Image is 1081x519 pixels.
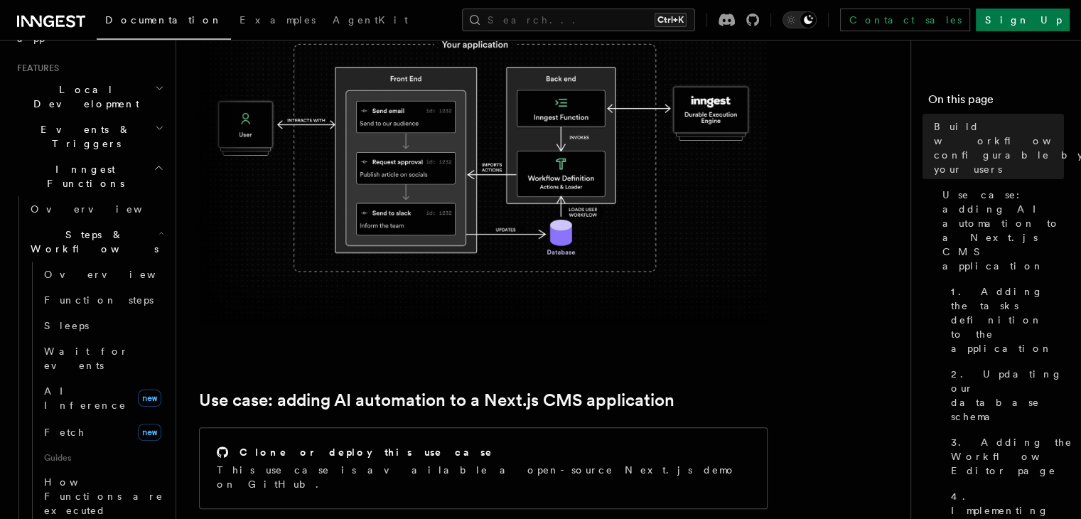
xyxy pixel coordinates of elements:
span: Examples [240,14,316,26]
a: Sign Up [976,9,1070,31]
span: Guides [38,446,167,469]
a: AgentKit [324,4,416,38]
a: 2. Updating our database schema [945,361,1064,429]
h4: On this page [928,91,1064,114]
span: 1. Adding the tasks definition to the application [951,284,1064,355]
span: Function steps [44,294,154,306]
span: Overview [44,269,190,280]
span: 3. Adding the Workflow Editor page [951,435,1075,478]
span: AI Inference [44,385,127,411]
a: Sleeps [38,313,167,338]
a: Use case: adding AI automation to a Next.js CMS application [199,390,674,410]
button: Steps & Workflows [25,222,167,262]
a: Wait for events [38,338,167,378]
button: Search...Ctrl+K [462,9,695,31]
span: Inngest Functions [11,162,154,191]
span: Wait for events [44,346,129,371]
span: Events & Triggers [11,122,155,151]
a: Function steps [38,287,167,313]
a: 1. Adding the tasks definition to the application [945,279,1064,361]
span: AgentKit [333,14,408,26]
h2: Clone or deploy this use case [240,445,493,459]
a: Overview [25,196,167,222]
span: 2. Updating our database schema [951,367,1064,424]
button: Local Development [11,77,167,117]
span: Features [11,63,59,74]
button: Events & Triggers [11,117,167,156]
a: Overview [38,262,167,287]
button: Toggle dark mode [782,11,817,28]
a: Documentation [97,4,231,40]
a: Contact sales [840,9,970,31]
span: Overview [31,203,177,215]
span: How Functions are executed [44,476,163,516]
span: Local Development [11,82,155,111]
a: Fetchnew [38,418,167,446]
span: Fetch [44,427,85,438]
a: Examples [231,4,324,38]
span: Sleeps [44,320,89,331]
p: This use case is available a open-source Next.js demo on GitHub. [217,463,750,491]
span: new [138,390,161,407]
a: Use case: adding AI automation to a Next.js CMS application [937,182,1064,279]
span: Use case: adding AI automation to a Next.js CMS application [942,188,1064,273]
span: Steps & Workflows [25,228,158,256]
button: Inngest Functions [11,156,167,196]
span: Documentation [105,14,222,26]
a: AI Inferencenew [38,378,167,418]
kbd: Ctrl+K [655,13,687,27]
a: Build workflows configurable by your users [928,114,1064,182]
span: new [138,424,161,441]
a: Clone or deploy this use caseThis use case is available a open-source Next.js demo on GitHub. [199,427,768,509]
a: 3. Adding the Workflow Editor page [945,429,1064,483]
